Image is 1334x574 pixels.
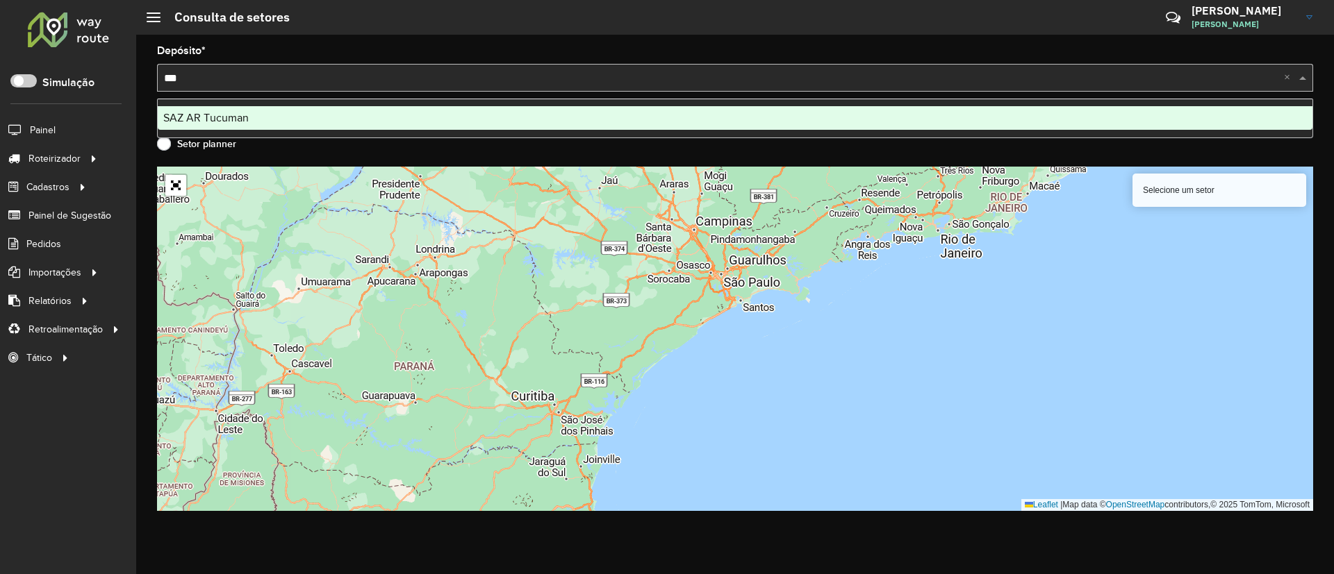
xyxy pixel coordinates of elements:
span: Cadastros [26,180,69,194]
span: Painel [30,123,56,137]
span: Retroalimentação [28,322,103,337]
span: Painel de Sugestão [28,208,111,223]
h3: [PERSON_NAME] [1192,4,1296,17]
h2: Consulta de setores [160,10,290,25]
span: SAZ AR Tucuman [163,112,249,124]
a: Abrir mapa em tela cheia [165,175,186,196]
span: Tático [26,351,52,365]
label: Setor planner [157,137,236,151]
span: Clear all [1284,69,1296,86]
span: Relatórios [28,294,72,308]
label: Simulação [42,74,94,91]
span: Pedidos [26,237,61,251]
a: Leaflet [1025,500,1058,509]
div: Selecione um setor [1133,174,1306,207]
div: Map data © contributors,© 2025 TomTom, Microsoft [1021,499,1313,511]
a: Contato Rápido [1158,3,1188,33]
a: OpenStreetMap [1106,500,1165,509]
span: [PERSON_NAME] [1192,18,1296,31]
span: | [1060,500,1062,509]
span: Importações [28,265,81,280]
label: Depósito [157,42,206,59]
span: Roteirizador [28,151,81,166]
ng-dropdown-panel: Options list [157,99,1313,138]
